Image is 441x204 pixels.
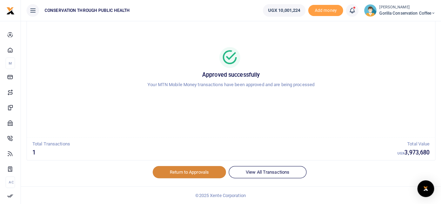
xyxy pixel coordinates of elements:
[397,149,429,156] h5: 3,973,680
[32,141,397,148] p: Total Transactions
[229,166,306,178] a: View All Transactions
[35,81,427,89] p: Your MTN Mobile Money transactions have been approved and are being processed
[6,8,15,13] a: logo-small logo-large logo-large
[153,166,226,178] a: Return to Approvals
[32,149,397,156] h5: 1
[397,141,429,148] p: Total Value
[42,7,132,14] span: CONSERVATION THROUGH PUBLIC HEALTH
[263,4,305,17] a: UGX 10,001,224
[364,4,435,17] a: profile-user [PERSON_NAME] Gorilla Conservation Coffee
[6,7,15,15] img: logo-small
[379,5,435,10] small: [PERSON_NAME]
[417,180,434,197] div: Open Intercom Messenger
[35,71,427,78] h5: Approved successfully
[6,58,15,69] li: M
[268,7,300,14] span: UGX 10,001,224
[6,176,15,188] li: Ac
[397,151,404,155] small: UGX
[308,5,343,16] span: Add money
[364,4,377,17] img: profile-user
[260,4,308,17] li: Wallet ballance
[308,5,343,16] li: Toup your wallet
[308,7,343,13] a: Add money
[379,10,435,16] span: Gorilla Conservation Coffee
